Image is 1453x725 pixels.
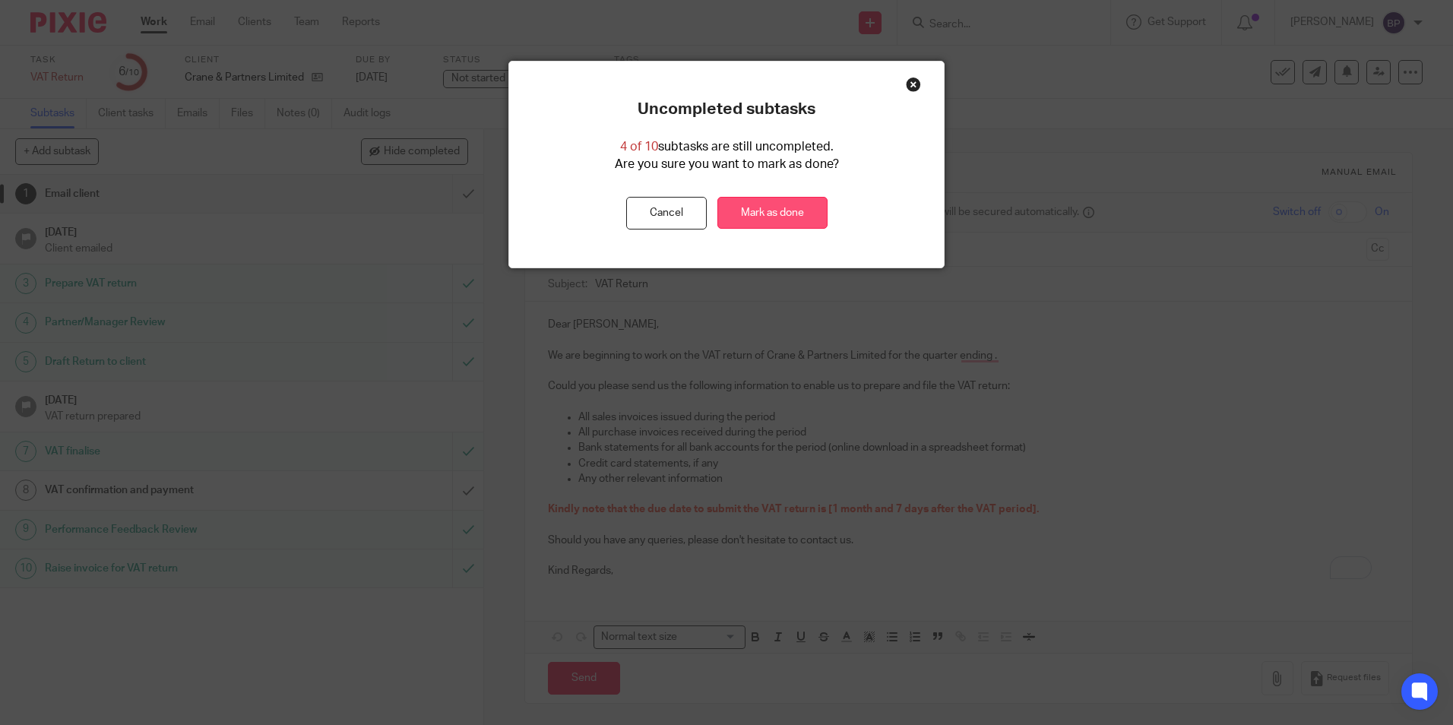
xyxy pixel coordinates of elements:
p: Uncompleted subtasks [638,100,815,119]
p: Are you sure you want to mark as done? [615,156,839,173]
p: subtasks are still uncompleted. [620,138,834,156]
span: 4 of 10 [620,141,658,153]
button: Cancel [626,197,707,230]
div: Close this dialog window [906,77,921,92]
a: Mark as done [717,197,828,230]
